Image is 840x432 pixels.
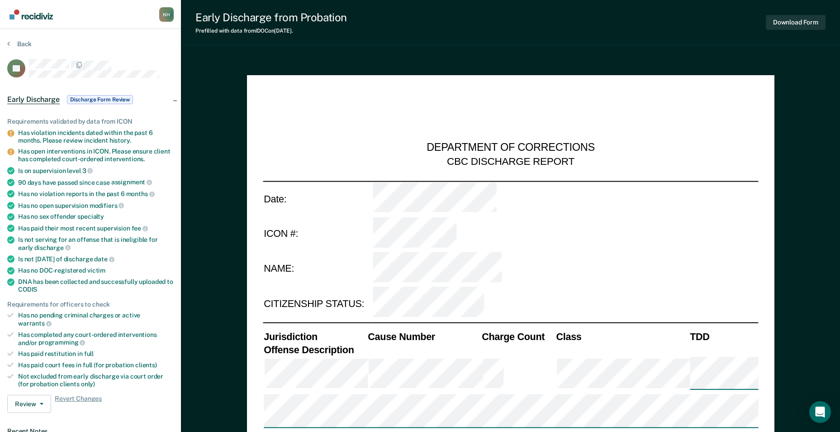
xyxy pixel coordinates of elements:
[263,216,372,251] td: ICON #:
[18,331,174,346] div: Has completed any court-ordered interventions and/or
[18,213,174,221] div: Has no sex offender
[263,181,372,216] td: Date:
[18,267,174,274] div: Has no DOC-registered
[7,95,60,104] span: Early Discharge
[18,373,174,388] div: Not excluded from early discharge via court order (for probation clients
[809,401,831,423] div: Open Intercom Messenger
[447,155,574,168] div: CBC DISCHARGE REPORT
[18,224,174,232] div: Has paid their most recent supervision
[38,339,85,346] span: programming
[77,213,104,220] span: specialty
[90,202,124,209] span: modifiers
[34,244,71,251] span: discharge
[367,331,481,343] th: Cause Number
[766,15,826,30] button: Download Form
[55,395,102,413] span: Revert Changes
[18,350,174,358] div: Has paid restitution in
[132,225,148,232] span: fee
[87,267,105,274] span: victim
[195,28,347,34] div: Prefilled with data from IDOC on [DATE] .
[263,331,367,343] th: Jurisdiction
[18,255,174,263] div: Is not [DATE] of discharge
[18,190,174,198] div: Has no violation reports in the past 6
[18,312,174,327] div: Has no pending criminal charges or active
[18,361,174,369] div: Has paid court fees in full (for probation
[135,361,157,369] span: clients)
[689,331,758,343] th: TDD
[9,10,53,19] img: Recidiviz
[263,251,372,286] td: NAME:
[481,331,555,343] th: Charge Count
[18,236,174,251] div: Is not serving for an offense that is ineligible for early
[7,40,32,48] button: Back
[195,11,347,24] div: Early Discharge from Probation
[82,167,93,174] span: 3
[18,148,174,163] div: Has open interventions in ICON. Please ensure client has completed court-ordered interventions.
[159,7,174,22] div: N H
[126,190,155,197] span: months
[263,343,367,356] th: Offense Description
[18,129,174,144] div: Has violation incidents dated within the past 6 months. Please review incident history.
[263,286,372,321] td: CITIZENSHIP STATUS:
[159,7,174,22] button: Profile dropdown button
[427,141,595,155] div: DEPARTMENT OF CORRECTIONS
[84,350,94,357] span: full
[94,255,114,263] span: date
[111,178,152,186] span: assignment
[7,301,174,308] div: Requirements for officers to check
[7,118,174,125] div: Requirements validated by data from ICON
[18,202,174,210] div: Has no open supervision
[18,178,174,187] div: 90 days have passed since case
[7,395,51,413] button: Review
[18,278,174,293] div: DNA has been collected and successfully uploaded to
[18,320,52,327] span: warrants
[67,95,133,104] span: Discharge Form Review
[555,331,689,343] th: Class
[18,286,37,293] span: CODIS
[81,380,95,388] span: only)
[18,167,174,175] div: Is on supervision level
